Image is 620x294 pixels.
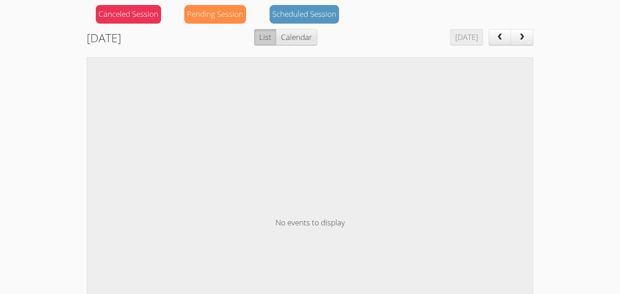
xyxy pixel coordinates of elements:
button: List [254,29,276,45]
h2: [DATE] [87,29,121,46]
button: prev [489,29,512,45]
div: Scheduled Session [270,5,339,24]
button: next [511,29,533,45]
div: Canceled Session [96,5,161,24]
div: Pending Session [184,5,246,24]
button: Calendar [276,29,317,45]
button: [DATE] [450,29,483,45]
